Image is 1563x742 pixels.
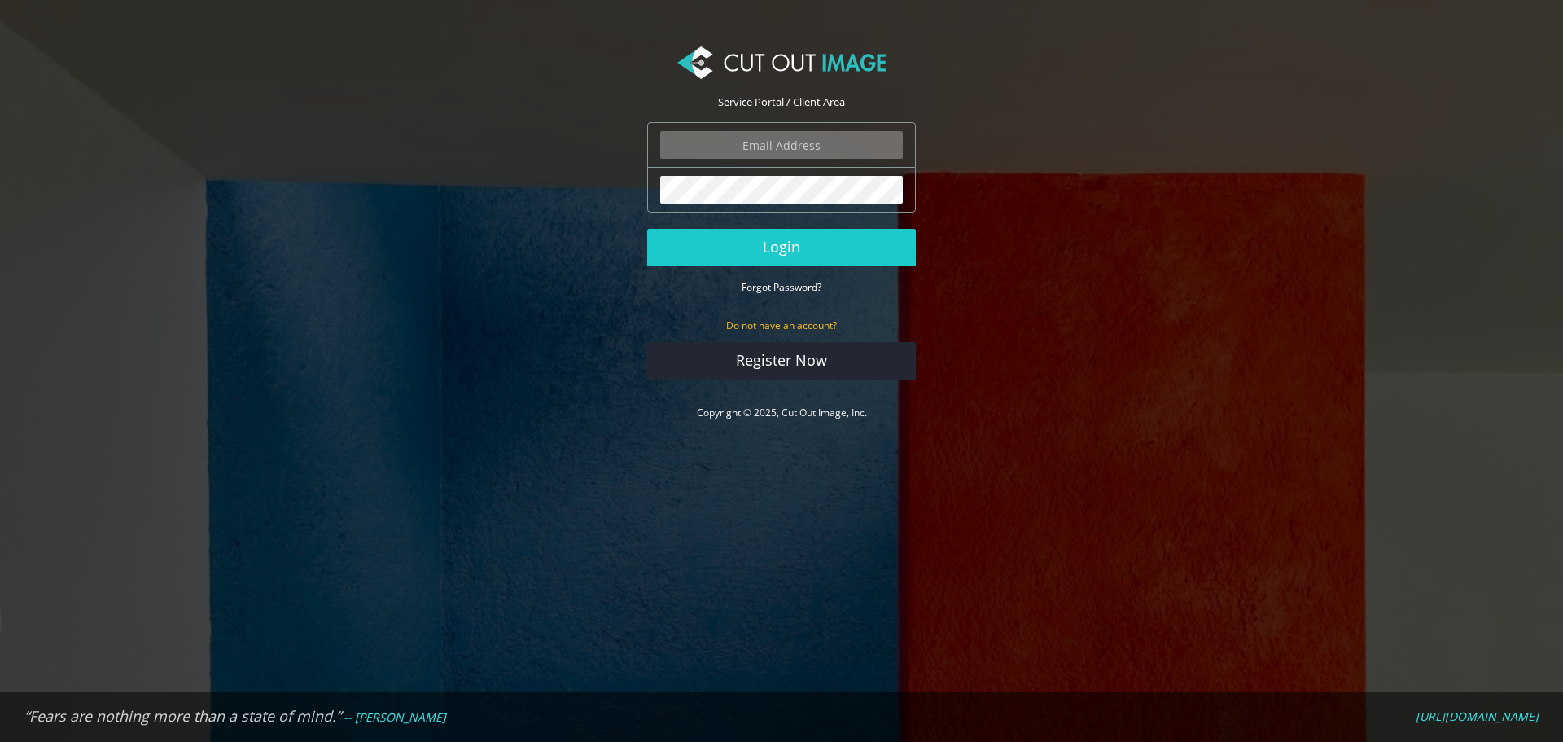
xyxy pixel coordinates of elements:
a: [URL][DOMAIN_NAME] [1416,709,1539,724]
small: Forgot Password? [742,280,821,294]
a: Copyright © 2025, Cut Out Image, Inc. [697,406,867,419]
button: Login [647,229,916,266]
a: Forgot Password? [742,279,821,294]
em: [URL][DOMAIN_NAME] [1416,709,1539,724]
img: Cut Out Image [677,46,886,79]
em: -- [PERSON_NAME] [344,709,446,725]
small: Do not have an account? [726,318,837,332]
span: Service Portal / Client Area [718,94,845,109]
em: “Fears are nothing more than a state of mind.” [24,706,341,726]
a: Register Now [647,342,916,380]
input: Email Address [660,131,903,159]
